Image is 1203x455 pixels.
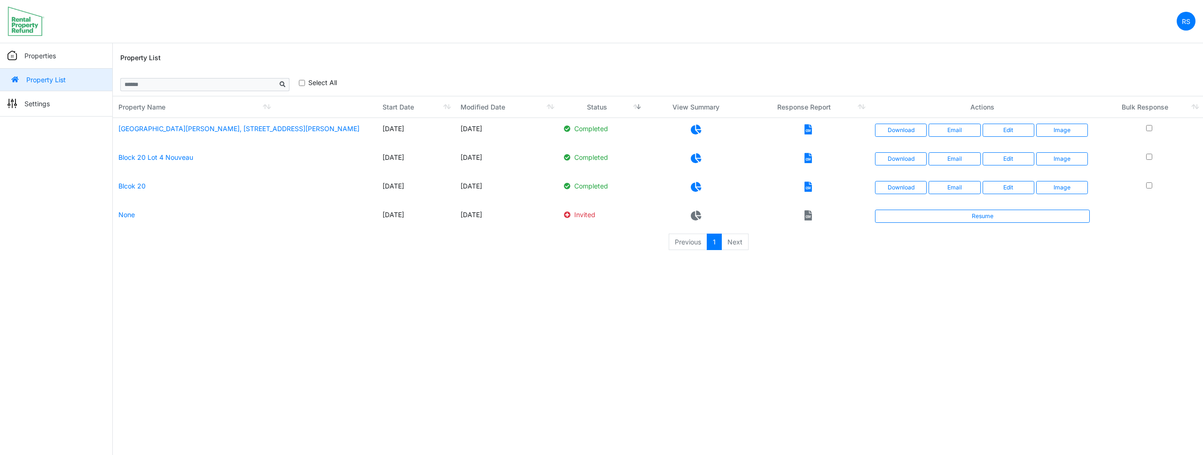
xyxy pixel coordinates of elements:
td: [DATE] [455,204,558,233]
img: sidemenu_settings.png [8,99,17,108]
td: [DATE] [455,147,558,175]
img: sidemenu_properties.png [8,51,17,60]
p: Completed [564,124,640,133]
td: [DATE] [377,175,455,204]
th: Status: activate to sort column ascending [558,96,645,118]
h6: Property List [120,54,161,62]
th: Actions [869,96,1095,118]
button: Email [929,181,980,194]
th: Modified Date: activate to sort column ascending [455,96,558,118]
button: Email [929,124,980,137]
a: Download [875,181,927,194]
td: [DATE] [455,175,558,204]
a: Block 20 Lot 4 Nouveau [118,153,193,161]
button: Image [1036,124,1088,137]
a: [GEOGRAPHIC_DATA][PERSON_NAME], [STREET_ADDRESS][PERSON_NAME] [118,125,359,133]
p: Invited [564,210,640,220]
button: Image [1036,181,1088,194]
td: [DATE] [377,204,455,233]
p: RS [1182,16,1190,26]
p: Completed [564,181,640,191]
th: Start Date: activate to sort column ascending [377,96,455,118]
p: Settings [24,99,50,109]
a: 1 [707,234,722,251]
p: Completed [564,152,640,162]
label: Select All [308,78,337,87]
a: Download [875,152,927,165]
img: spp logo [8,6,45,36]
td: [DATE] [455,118,558,147]
a: Edit [983,152,1034,165]
th: View Summary [645,96,747,118]
a: Resume [875,210,1090,223]
a: Edit [983,124,1034,137]
a: RS [1177,12,1195,31]
button: Email [929,152,980,165]
a: Blcok 20 [118,182,146,190]
td: [DATE] [377,147,455,175]
a: None [118,211,135,219]
td: [DATE] [377,118,455,147]
a: Edit [983,181,1034,194]
th: Property Name: activate to sort column ascending [113,96,377,118]
p: Properties [24,51,56,61]
input: Sizing example input [120,78,276,91]
th: Bulk Response: activate to sort column ascending [1095,96,1203,118]
a: Download [875,124,927,137]
th: Response Report: activate to sort column ascending [747,96,869,118]
button: Image [1036,152,1088,165]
